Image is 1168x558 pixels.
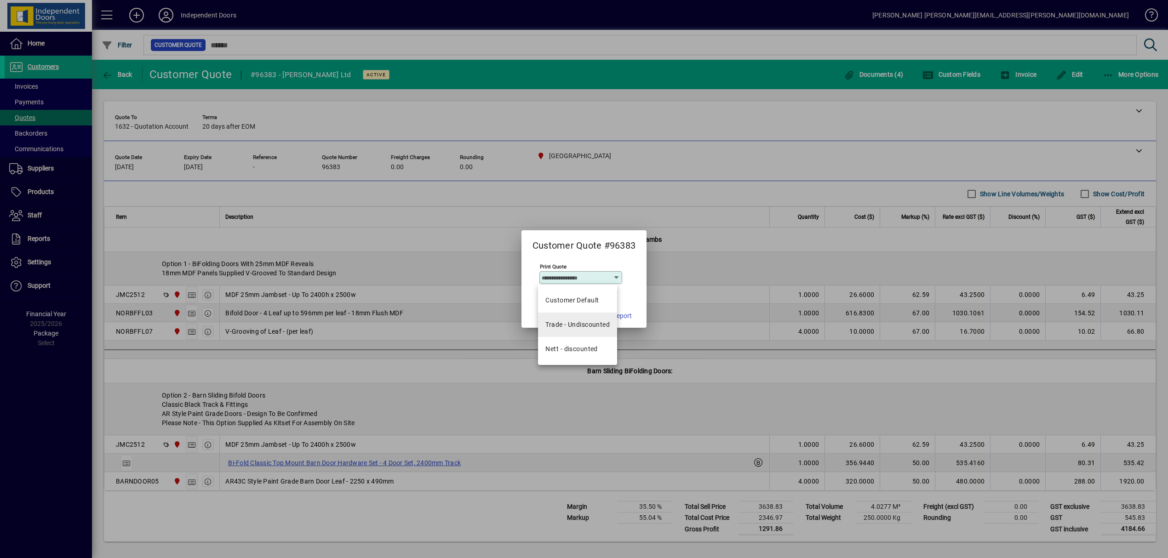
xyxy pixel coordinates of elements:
[545,320,610,330] div: Trade - Undiscounted
[545,296,599,305] span: Customer Default
[521,230,647,253] h2: Customer Quote #96383
[538,337,617,361] mat-option: Nett - discounted
[540,263,567,270] mat-label: Print Quote
[538,313,617,337] mat-option: Trade - Undiscounted
[545,344,597,354] div: Nett - discounted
